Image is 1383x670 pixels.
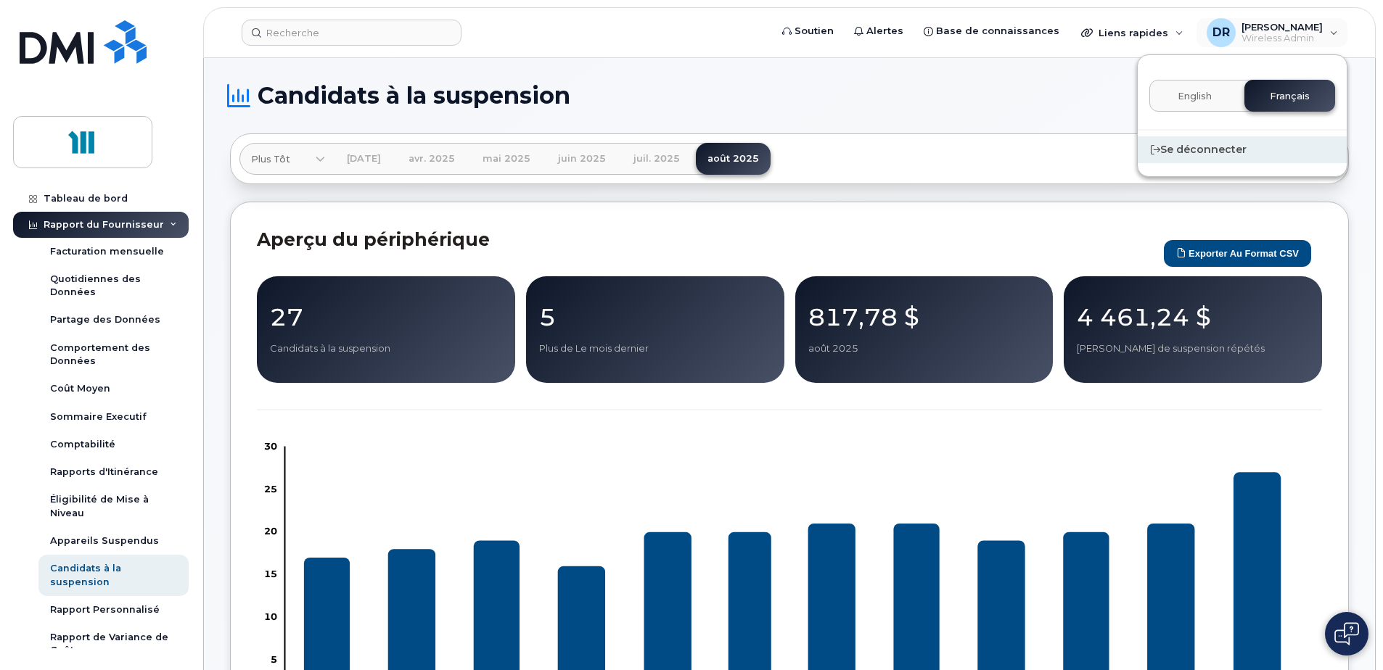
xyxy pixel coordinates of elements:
[258,85,570,107] span: Candidats à la suspension
[696,143,771,175] a: août 2025
[251,152,290,166] span: Plus tôt
[539,304,771,330] p: 5
[397,143,467,175] a: avr. 2025
[1077,342,1309,355] p: [PERSON_NAME] de suspension répétés
[270,304,502,330] p: 27
[808,342,1041,355] p: août 2025
[1178,91,1212,102] span: English
[264,525,277,537] tspan: 20
[264,483,277,495] tspan: 25
[271,653,277,665] tspan: 5
[1334,622,1359,645] img: Open chat
[264,568,277,579] tspan: 15
[471,143,542,175] a: mai 2025
[257,228,1157,250] h2: Aperçu du périphérique
[808,304,1041,330] p: 817,78 $
[546,143,617,175] a: juin 2025
[622,143,691,175] a: juil. 2025
[1077,304,1309,330] p: 4 461,24 $
[539,342,771,355] p: Plus de Le mois dernier
[264,611,277,622] tspan: 10
[335,143,393,175] a: [DATE]
[1138,136,1347,163] div: Se déconnecter
[239,143,325,175] a: Plus tôt
[1164,240,1311,267] button: Exporter au format CSV
[264,440,277,452] tspan: 30
[270,342,502,355] p: Candidats à la suspension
